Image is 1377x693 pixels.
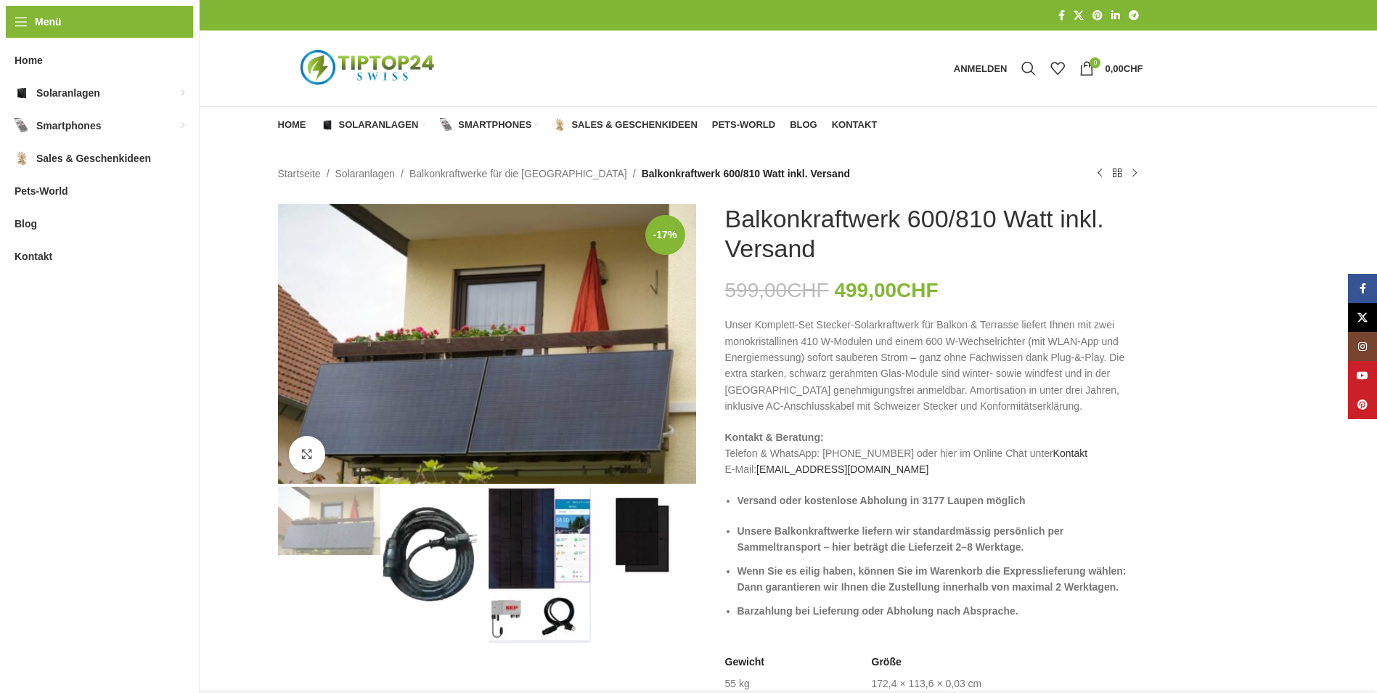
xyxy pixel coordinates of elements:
a: Kontakt [1053,447,1087,459]
bdi: 599,00 [725,279,829,301]
img: Solaranlagen [321,118,334,131]
bdi: 0,00 [1105,63,1143,74]
span: Smartphones [458,119,531,131]
div: Hauptnavigation [271,110,885,139]
span: 0 [1090,57,1100,68]
span: Solaranlagen [36,80,100,106]
a: Startseite [278,166,321,182]
a: Pets-World [712,110,775,139]
span: Blog [15,211,37,237]
a: Kontakt [832,110,878,139]
img: Balkonkraftwerk 600/810 Watt inkl. Versand – Bild 2 [383,487,486,623]
a: YouTube Social Link [1348,361,1377,390]
a: Pinterest Social Link [1348,390,1377,419]
span: Solaranlagen [339,119,419,131]
nav: Breadcrumb [278,166,851,182]
img: Depositphotos_656444442_XL_1b842920-3263-4f5a-b60d-6050c1b3f154 [278,204,696,484]
td: 172,4 × 113,6 × 0,03 cm [872,677,982,692]
a: Anmelden [947,54,1015,83]
span: Kontakt [15,243,52,269]
span: Pets-World [15,178,68,204]
a: Nächstes Produkt [1126,165,1143,182]
div: Meine Wunschliste [1043,54,1072,83]
a: Balkonkraftwerke für die [GEOGRAPHIC_DATA] [409,166,627,182]
a: Facebook Social Link [1054,6,1069,25]
img: Balkonkraftwerk 600/810 Watt inkl. Versand – Bild 4 [594,487,696,589]
a: LinkedIn Social Link [1107,6,1124,25]
img: Smartphones [440,118,453,131]
span: Pets-World [712,119,775,131]
span: Home [278,119,306,131]
img: Balkonkraftwerk 600/810 Watt inkl. Versand [278,487,380,555]
a: Facebook Social Link [1348,274,1377,303]
a: Solaranlagen [335,166,396,182]
strong: Wenn Sie es eilig haben, können Sie im Warenkorb die Expresslieferung wählen: Dann garantieren wi... [737,565,1127,593]
strong: Barzahlung bei Lieferung oder Abholung nach Absprache. [737,605,1018,617]
span: Kontakt [832,119,878,131]
bdi: 499,00 [834,279,938,301]
span: -17% [645,215,685,255]
a: Home [278,110,306,139]
span: Balkonkraftwerk 600/810 Watt inkl. Versand [642,166,850,182]
span: Gewicht [725,655,764,670]
a: Telegram Social Link [1124,6,1143,25]
img: Sales & Geschenkideen [15,151,29,166]
img: Balkonkraftwerk 600/810 Watt inkl. Versand – Bild 3 [489,487,591,643]
span: Sales & Geschenkideen [36,145,151,171]
span: Größe [872,655,902,670]
a: Smartphones [440,110,539,139]
a: Logo der Website [278,62,459,73]
p: Unser Komplett-Set Stecker-Solarkraftwerk für Balkon & Terrasse liefert Ihnen mit zwei monokrista... [725,317,1143,414]
img: Solaranlagen [15,86,29,100]
td: 55 kg [725,677,750,692]
a: [EMAIL_ADDRESS][DOMAIN_NAME] [756,463,928,475]
a: Sales & Geschenkideen [553,110,697,139]
span: Smartphones [36,113,101,139]
a: Vorheriges Produkt [1091,165,1108,182]
span: Menü [35,14,62,30]
h1: Balkonkraftwerk 600/810 Watt inkl. Versand [725,204,1143,264]
strong: Versand oder kostenlose Abholung in 3177 Laupen möglich [737,495,1026,506]
p: Telefon & WhatsApp: [PHONE_NUMBER] oder hier im Online Chat unter E-Mail: [725,429,1143,478]
table: Produktdetails [725,655,1143,691]
span: CHF [896,279,939,301]
span: Anmelden [954,64,1008,73]
img: Sales & Geschenkideen [553,118,566,131]
span: Blog [790,119,817,131]
a: 0 0,00CHF [1072,54,1150,83]
a: Suche [1014,54,1043,83]
span: CHF [1124,63,1143,74]
a: X Social Link [1348,303,1377,332]
span: CHF [787,279,829,301]
strong: Unsere Balkonkraftwerke liefern wir standardmässig persönlich per Sammeltransport – hier beträgt ... [737,525,1064,553]
a: Pinterest Social Link [1088,6,1107,25]
a: X Social Link [1069,6,1088,25]
span: Sales & Geschenkideen [571,119,697,131]
a: Solaranlagen [321,110,426,139]
span: Home [15,47,43,73]
strong: Kontakt & Beratung: [725,431,824,443]
img: Smartphones [15,118,29,133]
a: Blog [790,110,817,139]
a: Instagram Social Link [1348,332,1377,361]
